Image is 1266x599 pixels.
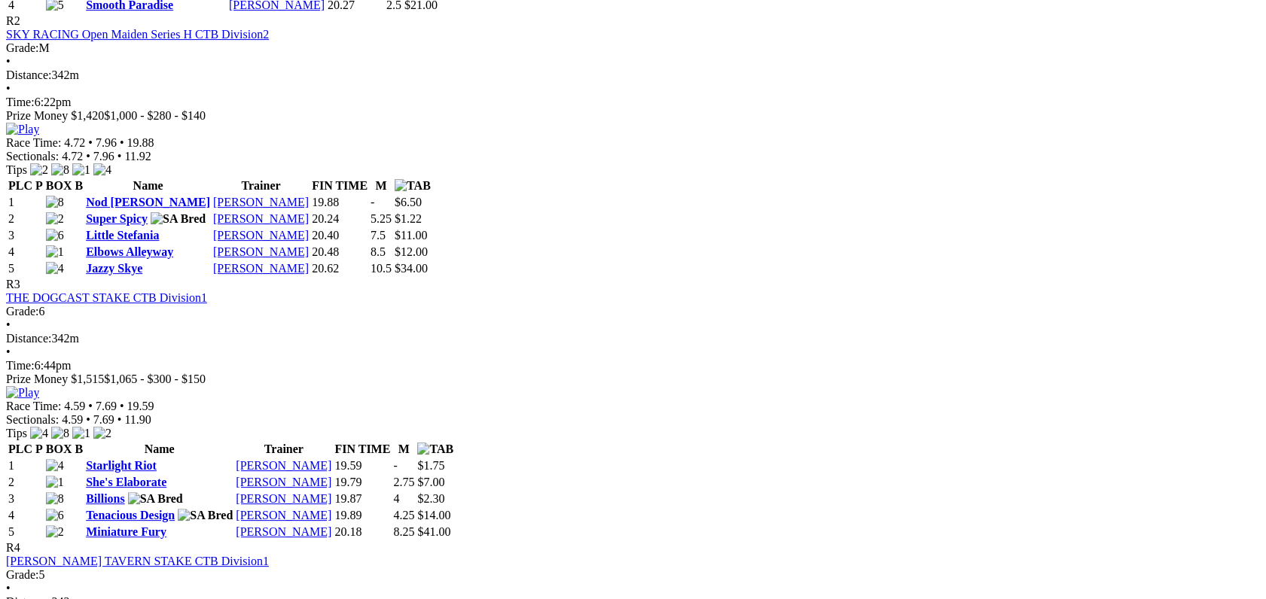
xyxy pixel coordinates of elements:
[8,228,44,243] td: 3
[417,442,453,456] img: TAB
[393,492,399,505] text: 4
[213,212,309,225] a: [PERSON_NAME]
[236,459,331,472] a: [PERSON_NAME]
[8,195,44,210] td: 1
[46,196,64,209] img: 8
[6,372,1260,386] div: Prize Money $1,515
[236,476,331,488] a: [PERSON_NAME]
[334,525,391,540] td: 20.18
[88,400,93,412] span: •
[334,508,391,523] td: 19.89
[393,509,414,521] text: 4.25
[371,229,386,242] text: 7.5
[371,212,392,225] text: 5.25
[62,413,83,426] span: 4.59
[395,196,422,208] span: $6.50
[46,179,72,192] span: BOX
[370,178,392,193] th: M
[334,442,391,457] th: FIN TIME
[6,359,1260,372] div: 6:44pm
[6,541,20,554] span: R4
[6,68,51,81] span: Distance:
[6,41,39,54] span: Grade:
[8,458,44,473] td: 1
[8,261,44,276] td: 5
[30,163,48,177] img: 2
[51,427,69,440] img: 8
[64,136,85,149] span: 4.72
[46,459,64,473] img: 4
[178,509,233,522] img: SA Bred
[6,427,27,439] span: Tips
[35,442,43,455] span: P
[6,345,11,358] span: •
[334,458,391,473] td: 19.59
[6,305,1260,318] div: 6
[6,359,35,372] span: Time:
[395,245,428,258] span: $12.00
[96,400,117,412] span: 7.69
[64,400,85,412] span: 4.59
[85,178,211,193] th: Name
[6,136,61,149] span: Race Time:
[393,476,414,488] text: 2.75
[6,568,39,581] span: Grade:
[46,245,64,259] img: 1
[235,442,332,457] th: Trainer
[72,163,90,177] img: 1
[104,372,206,385] span: $1,065 - $300 - $150
[6,109,1260,123] div: Prize Money $1,420
[6,96,1260,109] div: 6:22pm
[6,305,39,318] span: Grade:
[46,492,64,506] img: 8
[8,491,44,506] td: 3
[96,136,117,149] span: 7.96
[213,245,309,258] a: [PERSON_NAME]
[120,136,124,149] span: •
[395,262,428,275] span: $34.00
[8,211,44,227] td: 2
[6,82,11,95] span: •
[6,400,61,412] span: Race Time:
[86,492,125,505] a: Billions
[86,262,142,275] a: Jazzy Skye
[6,278,20,290] span: R3
[311,228,368,243] td: 20.40
[46,262,64,275] img: 4
[124,150,151,163] span: 11.92
[8,245,44,260] td: 4
[8,442,32,455] span: PLC
[93,413,114,426] span: 7.69
[395,179,431,193] img: TAB
[311,178,368,193] th: FIN TIME
[417,525,450,538] span: $41.00
[311,195,368,210] td: 19.88
[8,475,44,490] td: 2
[213,196,309,208] a: [PERSON_NAME]
[417,459,444,472] span: $1.75
[6,291,207,304] a: THE DOGCAST STAKE CTB Division1
[6,332,51,345] span: Distance:
[236,492,331,505] a: [PERSON_NAME]
[8,179,32,192] span: PLC
[311,261,368,276] td: 20.62
[86,509,175,521] a: Tenacious Design
[86,196,210,208] a: Nod [PERSON_NAME]
[6,68,1260,82] div: 342m
[417,509,450,521] span: $14.00
[6,96,35,108] span: Time:
[86,245,173,258] a: Elbows Alleyway
[46,476,64,489] img: 1
[46,229,64,242] img: 6
[393,525,414,538] text: 8.25
[6,123,39,136] img: Play
[51,163,69,177] img: 8
[6,413,59,426] span: Sectionals:
[6,386,39,400] img: Play
[151,212,206,226] img: SA Bred
[213,262,309,275] a: [PERSON_NAME]
[393,459,397,472] text: -
[62,150,83,163] span: 4.72
[6,318,11,331] span: •
[6,150,59,163] span: Sectionals:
